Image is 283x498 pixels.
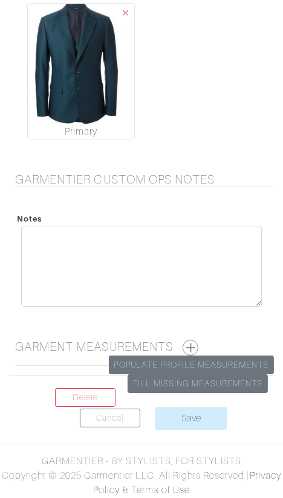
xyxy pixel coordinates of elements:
a: Remove [121,5,131,20]
a: Fill Missing Measurements [128,374,268,393]
span: Notes [17,210,42,228]
input: Save [155,407,227,430]
h5: Garment Measurements [15,339,274,356]
a: Cancel [80,409,140,427]
span: Copyright © 2025 Garmentier LLC. All Rights Reserved. [2,470,247,481]
a: Populate Profile Measurements [109,356,274,374]
a: Privacy Policy & Terms of Use [93,470,281,496]
h5: Garmentier Custom Ops Notes [15,172,274,187]
img: jake's%20suit.jpeg [28,4,125,124]
a: Delete [55,388,115,407]
a: Mark As Primary [28,124,134,139]
span: × [121,4,131,21]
